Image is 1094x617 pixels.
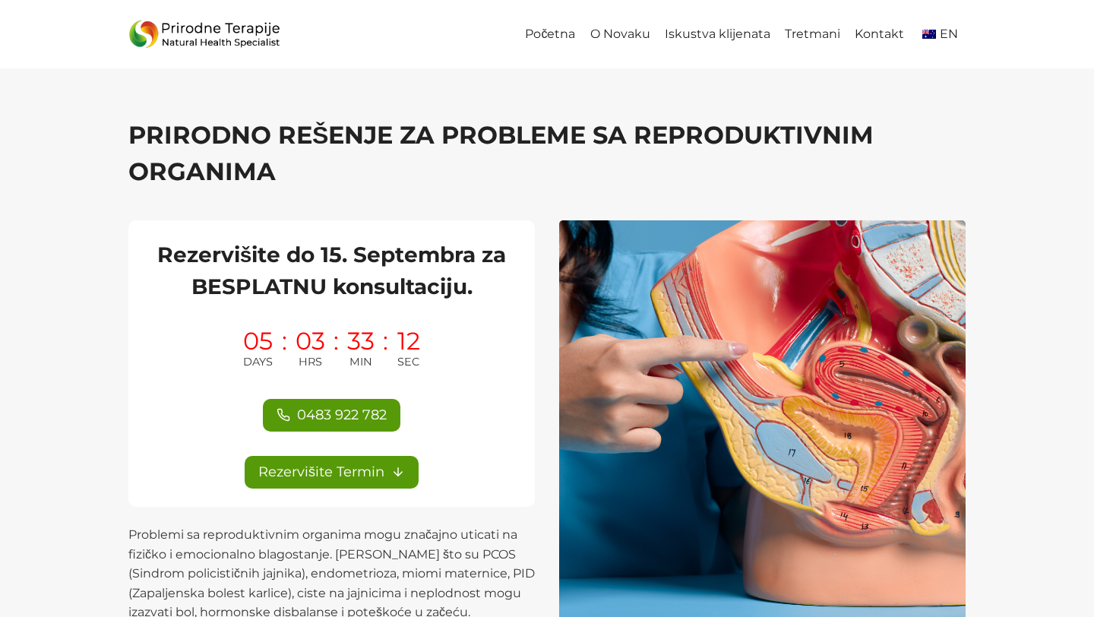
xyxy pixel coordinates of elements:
[922,30,936,39] img: English
[258,461,384,483] span: Rezervišite Termin
[518,17,583,52] a: Početna
[299,353,322,371] span: HRS
[282,329,287,371] span: :
[397,329,420,353] span: 12
[243,329,273,353] span: 05
[128,16,280,53] img: Prirodne_Terapije_Logo - Prirodne Terapije
[349,353,372,371] span: MIN
[147,239,517,302] h2: Rezervišite do 15. Septembra za BESPLATNU konsultaciju.
[777,17,847,52] a: Tretmani
[657,17,777,52] a: Iskustva klijenata
[245,456,419,489] a: Rezervišite Termin
[912,17,966,52] a: en_AUEN
[397,353,419,371] span: SEC
[263,399,400,432] a: 0483 922 782
[848,17,912,52] a: Kontakt
[128,117,966,190] h1: PRIRODNO REŠENJE ZA PROBLEME SA REPRODUKTIVNIM ORGANIMA
[296,329,325,353] span: 03
[940,27,958,41] span: EN
[243,353,273,371] span: DAYS
[583,17,657,52] a: O Novaku
[383,329,388,371] span: :
[334,329,339,371] span: :
[347,329,375,353] span: 33
[518,17,966,52] nav: Primary Navigation
[297,404,387,426] span: 0483 922 782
